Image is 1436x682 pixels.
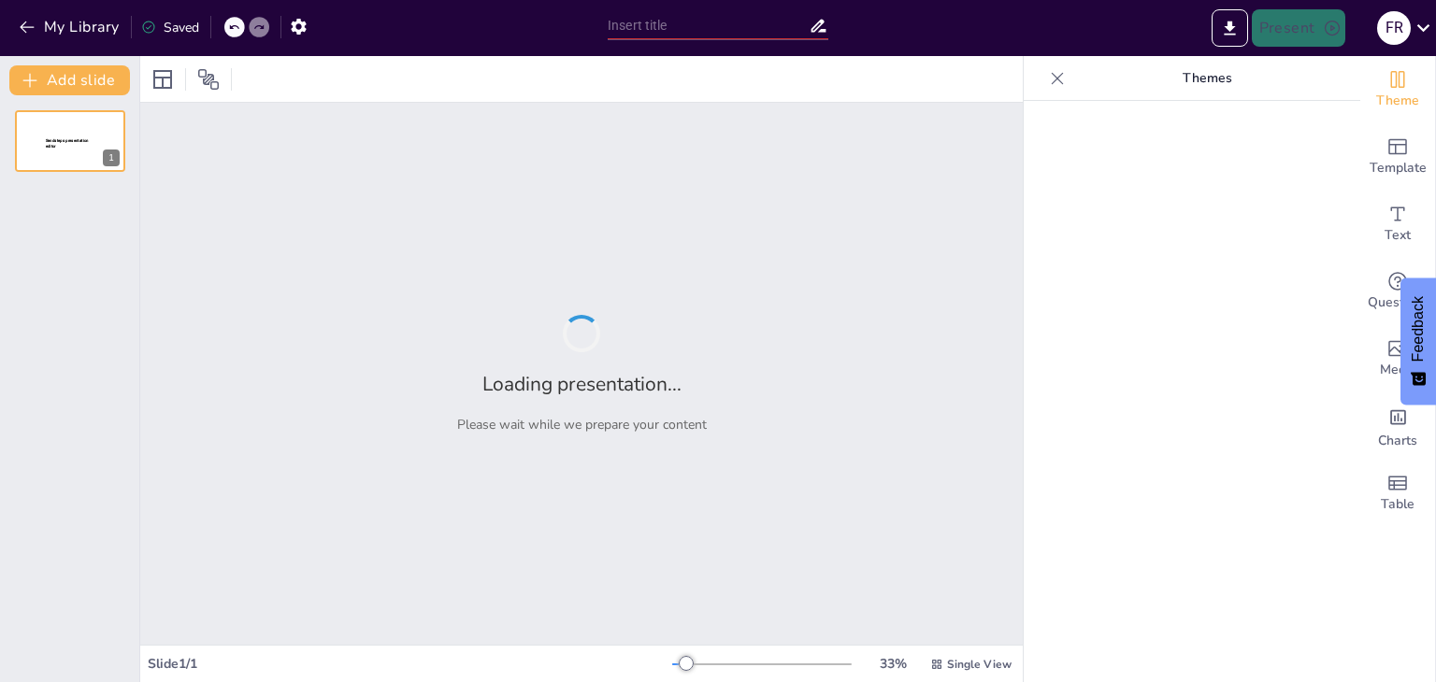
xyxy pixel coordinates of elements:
[15,110,125,172] div: 1
[947,657,1012,672] span: Single View
[1360,258,1435,325] div: Get real-time input from your audience
[148,655,672,673] div: Slide 1 / 1
[1360,392,1435,460] div: Add charts and graphs
[14,12,127,42] button: My Library
[482,371,682,397] h2: Loading presentation...
[97,116,120,138] button: Cannot delete last slide
[1376,91,1419,111] span: Theme
[1360,325,1435,392] div: Add images, graphics, shapes or video
[1377,9,1411,47] button: F R
[1381,494,1414,515] span: Table
[9,65,130,95] button: Add slide
[1368,292,1429,313] span: Questions
[71,116,93,138] button: Duplicate Slide
[1378,431,1417,451] span: Charts
[1370,158,1427,178] span: Template
[1385,225,1411,246] span: Text
[870,655,915,673] div: 33 %
[1360,123,1435,191] div: Add ready made slides
[1380,360,1416,380] span: Media
[1360,191,1435,258] div: Add text boxes
[1400,277,1436,405] button: Feedback - Show survey
[1212,9,1248,47] button: Export to PowerPoint
[1360,460,1435,527] div: Add a table
[1360,56,1435,123] div: Change the overall theme
[197,68,220,91] span: Position
[1252,9,1345,47] button: Present
[46,138,89,149] span: Sendsteps presentation editor
[457,416,707,433] p: Please wait while we prepare your content
[103,149,120,166] div: 1
[1377,11,1411,45] div: F R
[141,19,199,36] div: Saved
[1072,56,1342,101] p: Themes
[148,64,178,94] div: Layout
[608,12,809,39] input: Insert title
[1410,296,1427,362] span: Feedback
